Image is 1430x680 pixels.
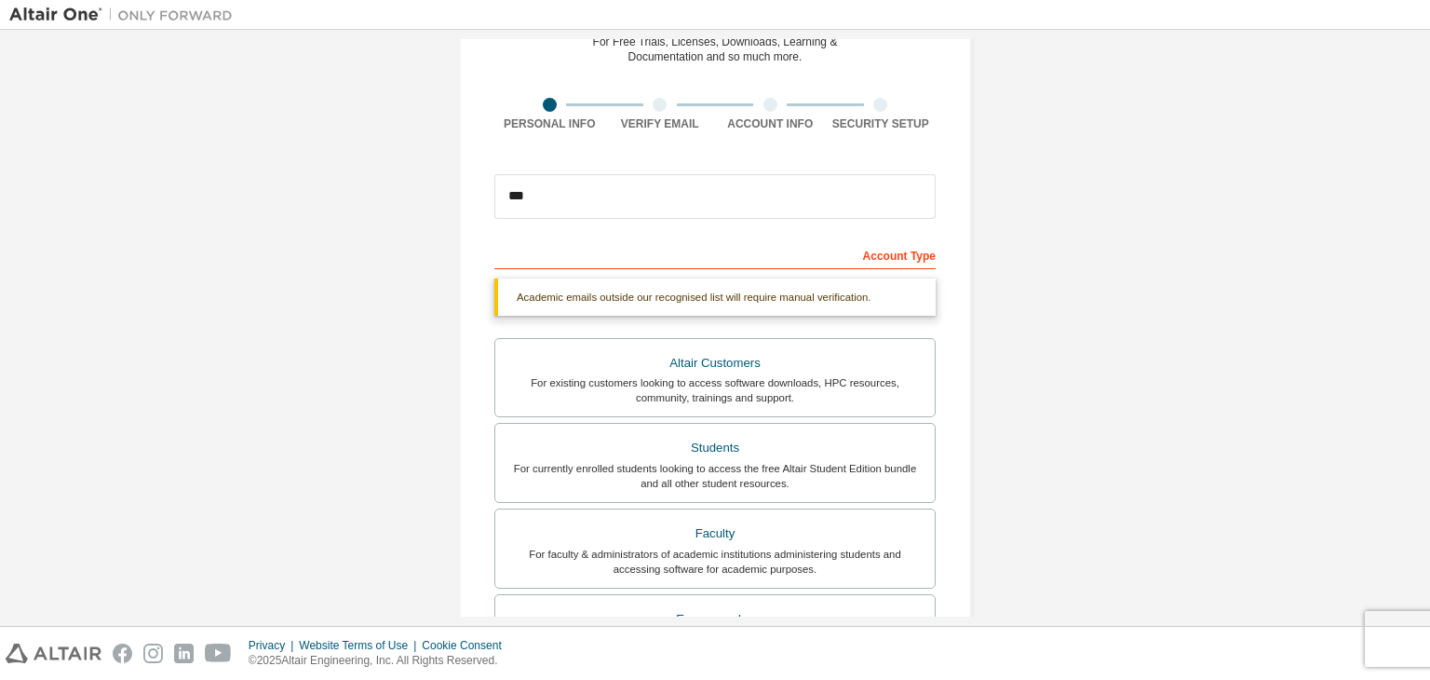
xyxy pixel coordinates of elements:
div: Faculty [506,521,924,547]
div: Academic emails outside our recognised list will require manual verification. [494,279,936,316]
img: facebook.svg [113,644,132,663]
div: Cookie Consent [422,638,512,653]
img: Altair One [9,6,242,24]
img: linkedin.svg [174,644,194,663]
div: Verify Email [605,116,716,131]
div: Altair Customers [506,350,924,376]
div: Personal Info [494,116,605,131]
div: For Free Trials, Licenses, Downloads, Learning & Documentation and so much more. [593,34,838,64]
div: Security Setup [826,116,937,131]
img: youtube.svg [205,644,232,663]
img: instagram.svg [143,644,163,663]
div: Privacy [249,638,299,653]
div: Everyone else [506,606,924,632]
p: © 2025 Altair Engineering, Inc. All Rights Reserved. [249,653,513,669]
div: Account Type [494,239,936,269]
div: Account Info [715,116,826,131]
div: For existing customers looking to access software downloads, HPC resources, community, trainings ... [506,375,924,405]
div: For currently enrolled students looking to access the free Altair Student Edition bundle and all ... [506,461,924,491]
div: Website Terms of Use [299,638,422,653]
img: altair_logo.svg [6,644,101,663]
div: For faculty & administrators of academic institutions administering students and accessing softwa... [506,547,924,577]
div: Students [506,435,924,461]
